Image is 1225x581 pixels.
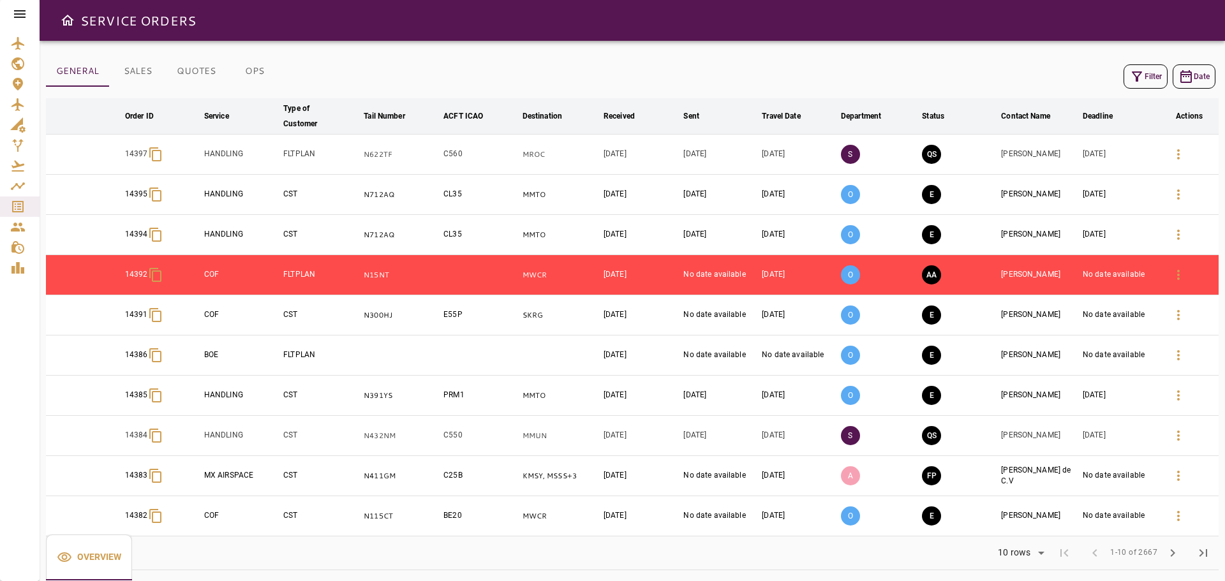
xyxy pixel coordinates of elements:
[125,430,148,441] p: 14384
[1080,496,1160,536] td: No date available
[759,496,838,536] td: [DATE]
[841,108,881,124] div: Department
[441,376,519,416] td: PRM1
[202,335,281,376] td: BOE
[922,185,941,204] button: EXECUTION
[1157,538,1188,568] span: Next Page
[922,305,941,325] button: EXECUTION
[202,456,281,496] td: MX AIRSPACE
[523,189,598,200] p: MMTO
[1163,139,1194,170] button: Details
[46,56,109,87] button: GENERAL
[601,376,681,416] td: [DATE]
[364,230,438,240] p: N712AQ
[841,386,860,405] p: O
[1163,340,1194,371] button: Details
[364,149,438,160] p: N622TF
[281,456,361,496] td: CST
[364,108,405,124] div: Tail Number
[601,496,681,536] td: [DATE]
[1080,376,1160,416] td: [DATE]
[202,376,281,416] td: HANDLING
[681,456,759,496] td: No date available
[281,255,361,295] td: FLTPLAN
[995,547,1034,558] div: 10 rows
[922,265,941,284] button: AWAITING ASSIGNMENT
[681,175,759,215] td: [DATE]
[281,376,361,416] td: CST
[283,101,342,131] div: Type of Customer
[281,416,361,456] td: CST
[1163,380,1194,411] button: Details
[999,255,1080,295] td: [PERSON_NAME]
[125,108,170,124] span: Order ID
[601,295,681,335] td: [DATE]
[841,265,860,284] p: O
[922,346,941,365] button: EXECUTION
[1163,501,1194,531] button: Details
[841,466,860,485] p: A
[1163,460,1194,491] button: Details
[46,56,283,87] div: basic tabs example
[167,56,226,87] button: QUOTES
[202,496,281,536] td: COF
[443,108,483,124] div: ACFT ICAO
[1080,456,1160,496] td: No date available
[441,496,519,536] td: BE20
[523,108,579,124] span: Destination
[523,310,598,321] p: SKRG
[1124,64,1168,89] button: Filter
[80,10,196,31] h6: SERVICE ORDERS
[125,108,154,124] div: Order ID
[441,416,519,456] td: C550
[841,108,898,124] span: Department
[364,471,438,482] p: N411GM
[1080,416,1160,456] td: [DATE]
[759,376,838,416] td: [DATE]
[523,149,598,160] p: MROC
[1165,545,1180,561] span: chevron_right
[601,416,681,456] td: [DATE]
[681,376,759,416] td: [DATE]
[523,430,598,441] p: MMUN
[364,189,438,200] p: N712AQ
[601,255,681,295] td: [DATE]
[364,108,421,124] span: Tail Number
[601,175,681,215] td: [DATE]
[841,185,860,204] p: O
[1163,219,1194,250] button: Details
[1080,215,1160,255] td: [DATE]
[281,215,361,255] td: CST
[604,108,635,124] div: Received
[55,8,80,33] button: Open drawer
[1080,175,1160,215] td: [DATE]
[125,309,148,320] p: 14391
[759,416,838,456] td: [DATE]
[364,310,438,321] p: N300HJ
[759,135,838,175] td: [DATE]
[125,390,148,401] p: 14385
[922,506,941,526] button: EXECUTION
[999,496,1080,536] td: [PERSON_NAME]
[125,510,148,521] p: 14382
[204,108,246,124] span: Service
[1163,420,1194,451] button: Details
[523,108,562,124] div: Destination
[125,470,148,481] p: 14383
[922,145,941,164] button: QUOTE SENT
[759,255,838,295] td: [DATE]
[841,305,860,325] p: O
[759,295,838,335] td: [DATE]
[1163,300,1194,330] button: Details
[46,534,132,580] div: basic tabs example
[841,346,860,365] p: O
[841,225,860,244] p: O
[759,456,838,496] td: [DATE]
[125,189,148,200] p: 14395
[1196,545,1211,561] span: last_page
[441,215,519,255] td: CL35
[226,56,283,87] button: OPS
[523,511,598,522] p: MWCR
[46,534,132,580] button: Overview
[523,471,598,482] p: KMSY, MSSS, KMSY, MSSS, KMSY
